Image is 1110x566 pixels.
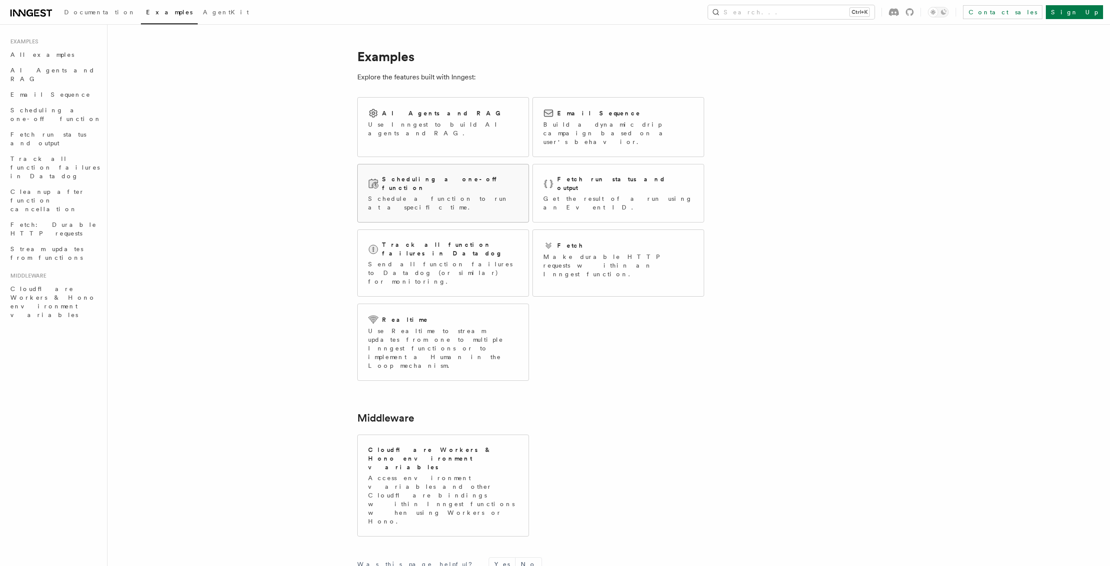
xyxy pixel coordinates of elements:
span: Email Sequence [10,91,91,98]
h2: Track all function failures in Datadog [382,240,518,258]
span: Scheduling a one-off function [10,107,101,122]
h2: Fetch [557,241,584,250]
a: All examples [7,47,102,62]
a: RealtimeUse Realtime to stream updates from one to multiple Inngest functions or to implement a H... [357,304,529,381]
a: Middleware [357,412,414,424]
h1: Examples [357,49,704,64]
a: Examples [141,3,198,24]
span: Fetch run status and output [10,131,86,147]
a: Stream updates from functions [7,241,102,265]
p: Make durable HTTP requests within an Inngest function. [543,252,693,278]
h2: Email Sequence [557,109,641,118]
a: AI Agents and RAGUse Inngest to build AI agents and RAG. [357,97,529,157]
span: Documentation [64,9,136,16]
a: Fetch run status and outputGet the result of a run using an Event ID. [532,164,704,222]
h2: Cloudflare Workers & Hono environment variables [368,445,518,471]
a: Scheduling a one-off functionSchedule a function to run at a specific time. [357,164,529,222]
h2: Fetch run status and output [557,175,693,192]
span: Stream updates from functions [10,245,83,261]
a: Track all function failures in Datadog [7,151,102,184]
a: AI Agents and RAG [7,62,102,87]
a: Track all function failures in DatadogSend all function failures to Datadog (or similar) for moni... [357,229,529,297]
p: Schedule a function to run at a specific time. [368,194,518,212]
span: Cloudflare Workers & Hono environment variables [10,285,96,318]
span: Examples [146,9,193,16]
p: Use Realtime to stream updates from one to multiple Inngest functions or to implement a Human in ... [368,327,518,370]
p: Explore the features built with Inngest: [357,71,704,83]
button: Toggle dark mode [928,7,949,17]
p: Access environment variables and other Cloudflare bindings within Inngest functions when using Wo... [368,474,518,526]
p: Send all function failures to Datadog (or similar) for monitoring. [368,260,518,286]
span: AI Agents and RAG [10,67,95,82]
span: Fetch: Durable HTTP requests [10,221,97,237]
a: AgentKit [198,3,254,23]
p: Use Inngest to build AI agents and RAG. [368,120,518,137]
h2: Realtime [382,315,428,324]
a: Scheduling a one-off function [7,102,102,127]
a: Documentation [59,3,141,23]
span: Middleware [7,272,46,279]
span: Examples [7,38,38,45]
kbd: Ctrl+K [850,8,869,16]
a: FetchMake durable HTTP requests within an Inngest function. [532,229,704,297]
p: Get the result of a run using an Event ID. [543,194,693,212]
a: Fetch: Durable HTTP requests [7,217,102,241]
a: Email SequenceBuild a dynamic drip campaign based on a user's behavior. [532,97,704,157]
span: Track all function failures in Datadog [10,155,100,180]
span: Cleanup after function cancellation [10,188,85,213]
h2: AI Agents and RAG [382,109,505,118]
p: Build a dynamic drip campaign based on a user's behavior. [543,120,693,146]
a: Sign Up [1046,5,1103,19]
a: Contact sales [963,5,1042,19]
button: Search...Ctrl+K [708,5,875,19]
a: Cloudflare Workers & Hono environment variables [7,281,102,323]
a: Cloudflare Workers & Hono environment variablesAccess environment variables and other Cloudflare ... [357,435,529,537]
span: All examples [10,51,74,58]
a: Cleanup after function cancellation [7,184,102,217]
a: Fetch run status and output [7,127,102,151]
a: Email Sequence [7,87,102,102]
span: AgentKit [203,9,249,16]
h2: Scheduling a one-off function [382,175,518,192]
